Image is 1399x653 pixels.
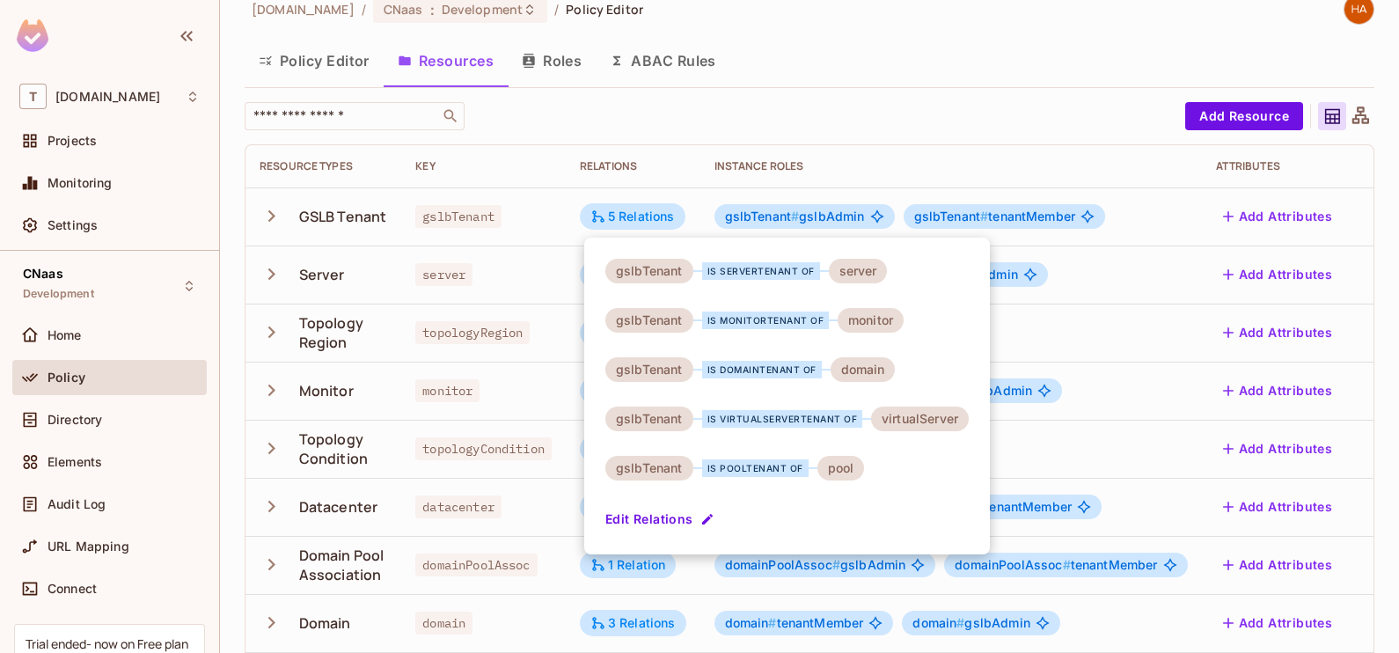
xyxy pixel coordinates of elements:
[605,407,693,431] div: gslbTenant
[702,459,809,477] div: is poolTenant of
[702,361,822,378] div: is domainTenant of
[702,312,830,329] div: is monitorTenant of
[605,505,718,533] button: Edit Relations
[817,456,865,481] div: pool
[605,308,693,333] div: gslbTenant
[838,308,904,333] div: monitor
[831,357,896,382] div: domain
[829,259,888,283] div: server
[871,407,969,431] div: virtualServer
[605,357,693,382] div: gslbTenant
[605,456,693,481] div: gslbTenant
[702,410,863,428] div: is virtualServerTenant of
[605,259,693,283] div: gslbTenant
[702,262,820,280] div: is serverTenant of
